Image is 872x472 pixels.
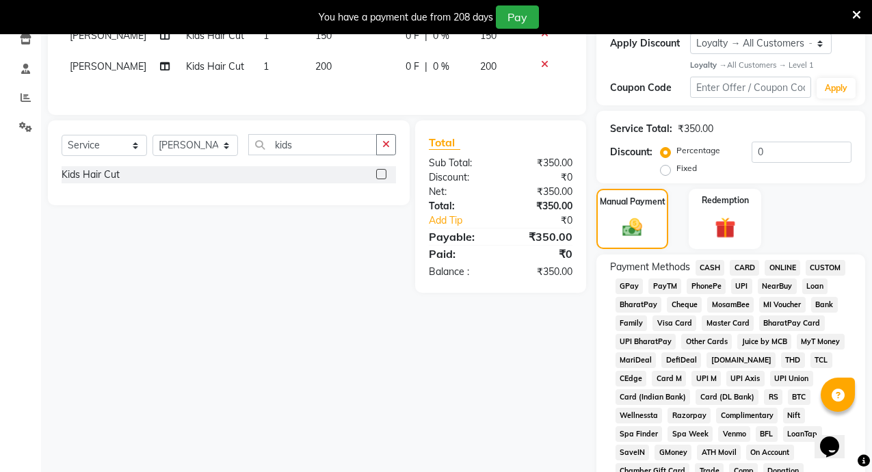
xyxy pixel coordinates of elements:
[315,29,332,42] span: 150
[616,426,663,442] span: Spa Finder
[419,199,501,213] div: Total:
[319,10,493,25] div: You have a payment due from 208 days
[817,78,856,99] button: Apply
[687,278,726,294] span: PhonePe
[702,315,754,331] span: Master Card
[696,260,725,276] span: CASH
[616,278,644,294] span: GPay
[616,445,650,460] span: SaveIN
[501,265,583,279] div: ₹350.00
[263,29,269,42] span: 1
[764,389,782,405] span: RS
[815,417,858,458] iframe: chat widget
[655,445,691,460] span: GMoney
[676,144,720,157] label: Percentage
[419,265,501,279] div: Balance :
[616,334,676,350] span: UPI BharatPay
[610,81,691,95] div: Coupon Code
[690,60,726,70] strong: Loyalty →
[501,170,583,185] div: ₹0
[419,246,501,262] div: Paid:
[731,278,752,294] span: UPI
[263,60,269,73] span: 1
[707,297,754,313] span: MosamBee
[676,162,697,174] label: Fixed
[429,135,460,150] span: Total
[406,60,419,74] span: 0 F
[610,145,652,159] div: Discount:
[783,426,822,442] span: LoanTap
[802,278,828,294] span: Loan
[425,29,427,43] span: |
[419,185,501,199] div: Net:
[726,371,765,386] span: UPI Axis
[616,371,647,386] span: CEdge
[616,297,662,313] span: BharatPay
[186,29,244,42] span: Kids Hair Cut
[756,426,778,442] span: BFL
[783,408,805,423] span: Nift
[501,199,583,213] div: ₹350.00
[788,389,810,405] span: BTC
[419,228,501,245] div: Payable:
[690,77,811,98] input: Enter Offer / Coupon Code
[667,297,702,313] span: Cheque
[501,228,583,245] div: ₹350.00
[690,60,851,71] div: All Customers → Level 1
[610,260,690,274] span: Payment Methods
[501,246,583,262] div: ₹0
[496,5,539,29] button: Pay
[765,260,800,276] span: ONLINE
[419,213,514,228] a: Add Tip
[648,278,681,294] span: PayTM
[610,36,691,51] div: Apply Discount
[62,168,120,182] div: Kids Hair Cut
[70,60,146,73] span: [PERSON_NAME]
[480,60,497,73] span: 200
[781,352,805,368] span: THD
[425,60,427,74] span: |
[186,60,244,73] span: Kids Hair Cut
[681,334,732,350] span: Other Cards
[501,185,583,199] div: ₹350.00
[770,371,813,386] span: UPI Union
[652,371,686,386] span: Card M
[759,315,825,331] span: BharatPay Card
[810,352,832,368] span: TCL
[616,216,648,239] img: _cash.svg
[616,315,648,331] span: Family
[709,215,742,241] img: _gift.svg
[616,389,691,405] span: Card (Indian Bank)
[697,445,741,460] span: ATH Movil
[716,408,778,423] span: Complimentary
[600,196,665,208] label: Manual Payment
[758,278,797,294] span: NearBuy
[746,445,794,460] span: On Account
[678,122,713,136] div: ₹350.00
[514,213,583,228] div: ₹0
[737,334,791,350] span: Juice by MCB
[433,29,449,43] span: 0 %
[668,408,711,423] span: Razorpay
[419,156,501,170] div: Sub Total:
[702,194,749,207] label: Redemption
[811,297,838,313] span: Bank
[706,352,776,368] span: [DOMAIN_NAME]
[730,260,759,276] span: CARD
[406,29,419,43] span: 0 F
[419,170,501,185] div: Discount:
[661,352,701,368] span: DefiDeal
[797,334,845,350] span: MyT Money
[70,29,146,42] span: [PERSON_NAME]
[696,389,758,405] span: Card (DL Bank)
[248,134,377,155] input: Search or Scan
[691,371,721,386] span: UPI M
[433,60,449,74] span: 0 %
[718,426,750,442] span: Venmo
[315,60,332,73] span: 200
[480,29,497,42] span: 150
[501,156,583,170] div: ₹350.00
[759,297,806,313] span: MI Voucher
[668,426,713,442] span: Spa Week
[616,352,657,368] span: MariDeal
